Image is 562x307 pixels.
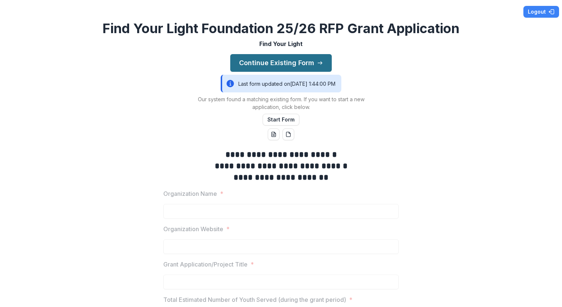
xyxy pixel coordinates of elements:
[163,225,223,233] p: Organization Website
[523,6,559,18] button: Logout
[263,114,299,126] button: Start Form
[259,39,303,48] p: Find Your Light
[268,128,280,140] button: word-download
[163,260,248,269] p: Grant Application/Project Title
[282,128,294,140] button: pdf-download
[221,75,341,92] div: Last form updated on [DATE] 1:44:00 PM
[230,54,332,72] button: Continue Existing Form
[163,295,346,304] p: Total Estimated Number of Youth Served (during the grant period)
[163,189,217,198] p: Organization Name
[189,95,373,111] p: Our system found a matching existing form. If you want to start a new application, click below.
[103,21,459,36] h2: Find Your Light Foundation 25/26 RFP Grant Application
